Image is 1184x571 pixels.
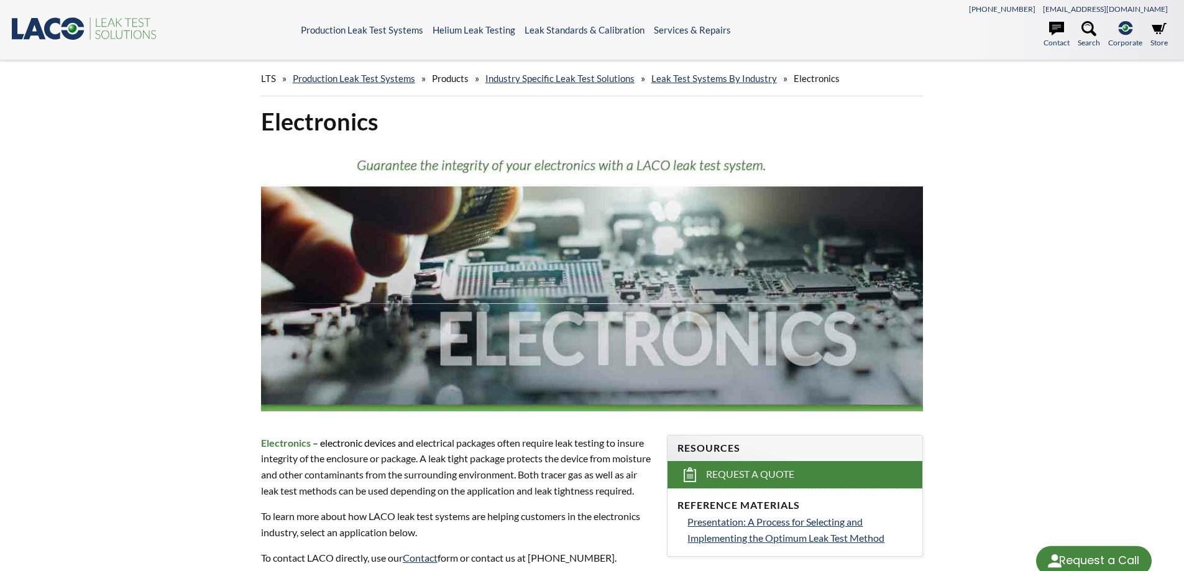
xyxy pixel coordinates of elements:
[1078,21,1100,48] a: Search
[687,514,912,546] a: Presentation: A Process for Selecting and Implementing the Optimum Leak Test Method
[261,435,653,498] p: nd electrical packages often require leak testing to insure integrity of the enclosure or package...
[706,468,794,481] span: Request a Quote
[261,437,311,449] strong: Electronics
[432,73,469,84] span: Products
[651,73,777,84] a: Leak Test Systems by Industry
[1045,551,1065,571] img: round button
[261,147,924,411] img: Electronics header
[969,4,1035,14] a: [PHONE_NUMBER]
[1108,37,1142,48] span: Corporate
[261,61,924,96] div: » » » » »
[654,24,731,35] a: Services & Repairs
[403,552,438,564] a: Contact
[525,24,645,35] a: Leak Standards & Calibration
[261,550,653,566] p: To contact LACO directly, use our form or contact us at [PHONE_NUMBER].
[433,24,515,35] a: Helium Leak Testing
[261,106,924,137] h1: Electronics
[677,442,912,455] h4: Resources
[261,73,276,84] span: LTS
[313,437,403,449] span: – electronic devices a
[1044,21,1070,48] a: Contact
[687,516,884,544] span: Presentation: A Process for Selecting and Implementing the Optimum Leak Test Method
[1150,21,1168,48] a: Store
[794,73,840,84] span: Electronics
[293,73,415,84] a: Production Leak Test Systems
[485,73,635,84] a: Industry Specific Leak Test Solutions
[668,461,922,488] a: Request a Quote
[301,24,423,35] a: Production Leak Test Systems
[677,499,912,512] h4: Reference Materials
[261,508,653,540] p: To learn more about how LACO leak test systems are helping customers in the electronics industry,...
[1043,4,1168,14] a: [EMAIL_ADDRESS][DOMAIN_NAME]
